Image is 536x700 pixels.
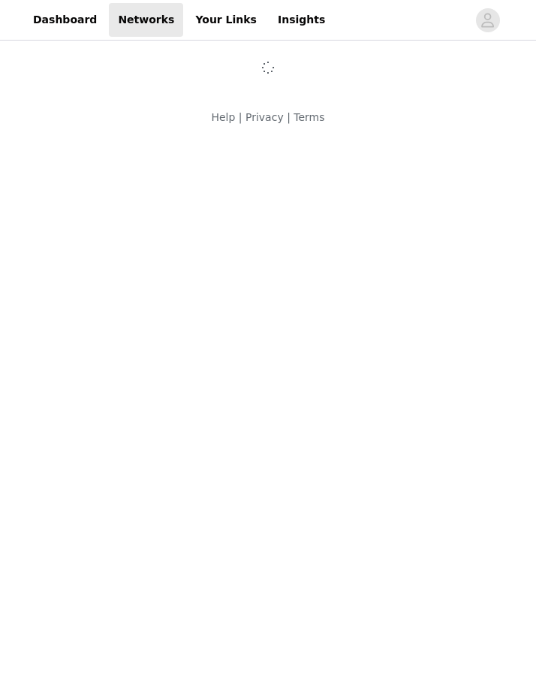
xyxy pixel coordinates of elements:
a: Insights [269,3,334,37]
a: Your Links [186,3,266,37]
a: Dashboard [24,3,106,37]
a: Terms [294,111,324,123]
span: | [239,111,242,123]
a: Privacy [245,111,284,123]
div: avatar [480,8,495,32]
span: | [287,111,291,123]
a: Networks [109,3,183,37]
a: Help [211,111,235,123]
